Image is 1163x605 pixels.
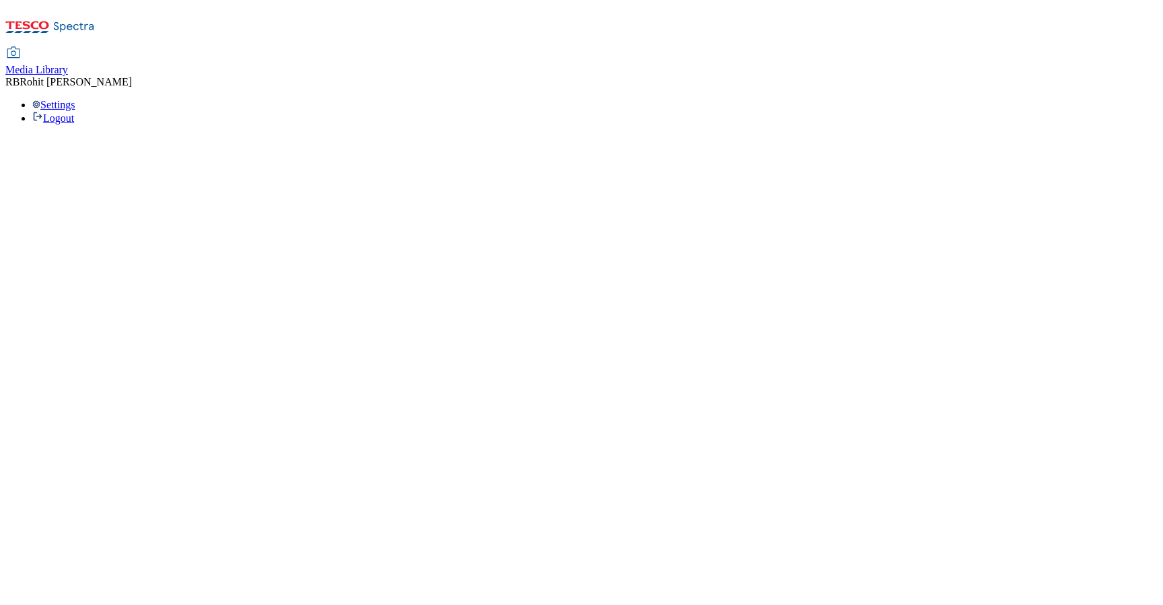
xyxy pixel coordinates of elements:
span: Media Library [5,64,68,75]
a: Media Library [5,48,68,76]
a: Logout [32,112,74,124]
span: RB [5,76,20,87]
a: Settings [32,99,75,110]
span: Rohit [PERSON_NAME] [20,76,132,87]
